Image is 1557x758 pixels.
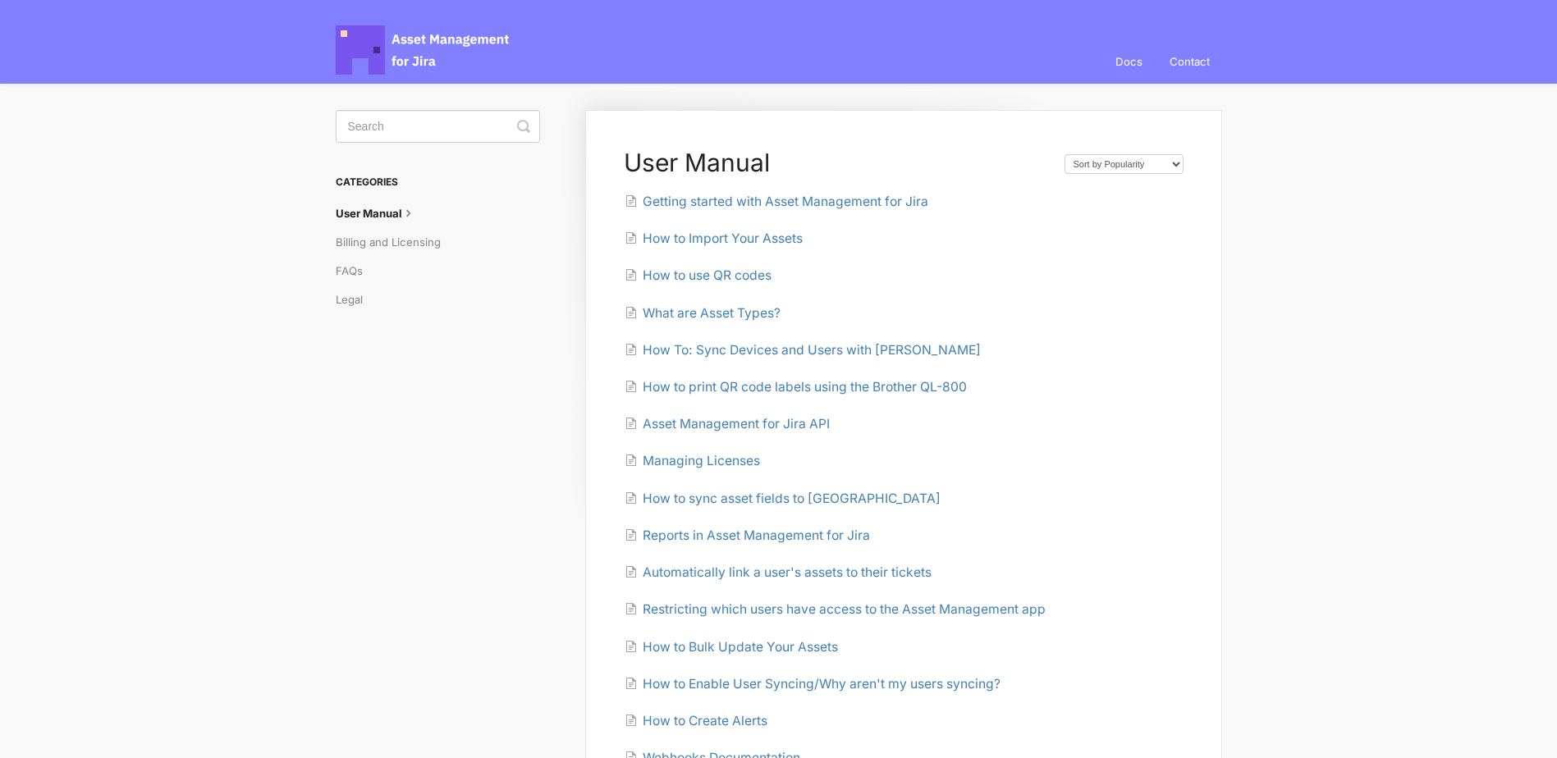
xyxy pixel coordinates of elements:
a: Docs [1109,39,1157,84]
span: Asset Management for Jira API [643,416,820,432]
a: Asset Management for Jira API [625,416,820,432]
a: What are Asset Types? [625,305,775,321]
a: How To: Sync Devices and Users with [PERSON_NAME] [625,342,964,358]
a: Managing Licenses [625,453,753,468]
span: How to use QR codes [643,267,768,283]
a: How to sync asset fields to [GEOGRAPHIC_DATA] [625,491,927,506]
h3: Categories [336,167,540,197]
span: How to sync asset fields to [GEOGRAPHIC_DATA] [643,491,927,506]
span: Getting started with Asset Management for Jira [643,194,913,209]
span: How To: Sync Devices and Users with [PERSON_NAME] [643,342,964,358]
a: User Manual [336,200,426,226]
span: How to Bulk Update Your Assets [643,639,829,655]
span: Restricting which users have access to the Asset Management app [643,601,1028,617]
a: How to Bulk Update Your Assets [625,639,829,655]
a: Legal [336,286,374,313]
h1: User Manual [624,148,1047,177]
input: Search [336,110,540,143]
a: Reports in Asset Management for Jira [625,527,859,543]
span: How to Enable User Syncing/Why aren't my users syncing? [643,676,981,692]
span: Reports in Asset Management for Jira [643,527,859,543]
span: What are Asset Types? [643,305,775,321]
a: How to use QR codes [625,267,768,283]
select: Page reloads on selection [1065,154,1184,174]
span: How to Create Alerts [643,713,762,728]
a: How to print QR code labels using the Brother QL-800 [625,379,953,395]
span: Asset Management for Jira Docs [336,25,511,75]
a: How to Import Your Assets [625,231,796,246]
a: Automatically link a user's assets to their tickets [625,564,914,580]
a: Restricting which users have access to the Asset Management app [625,601,1028,617]
a: Billing and Licensing [336,229,445,255]
a: Getting started with Asset Management for Jira [625,194,913,209]
a: How to Create Alerts [625,713,762,728]
span: Managing Licenses [643,453,753,468]
a: FAQs [336,258,373,284]
a: Contact [1160,39,1222,84]
span: How to Import Your Assets [643,231,796,246]
a: How to Enable User Syncing/Why aren't my users syncing? [625,676,981,692]
span: Automatically link a user's assets to their tickets [643,564,914,580]
span: How to print QR code labels using the Brother QL-800 [643,379,953,395]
